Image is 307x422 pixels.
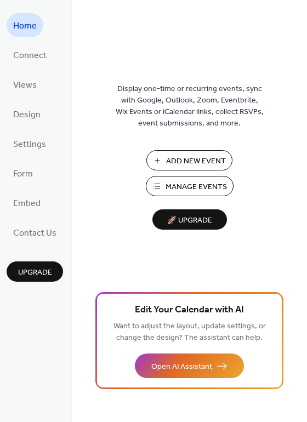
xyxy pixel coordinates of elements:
a: Contact Us [7,220,63,244]
button: Add New Event [146,150,232,170]
span: Upgrade [18,267,52,278]
span: Views [13,77,37,94]
a: Form [7,161,39,185]
span: Manage Events [166,181,227,193]
a: Connect [7,43,53,67]
span: Edit Your Calendar with AI [135,303,244,318]
a: Settings [7,132,53,156]
span: Home [13,18,37,35]
span: Open AI Assistant [151,361,212,373]
button: Upgrade [7,261,63,282]
button: Open AI Assistant [135,353,244,378]
span: Contact Us [13,225,56,242]
span: Add New Event [166,156,226,167]
span: Connect [13,47,47,65]
button: 🚀 Upgrade [152,209,227,230]
a: Design [7,102,47,126]
a: Views [7,72,43,96]
span: Want to adjust the layout, update settings, or change the design? The assistant can help. [113,319,266,345]
span: Form [13,166,33,183]
span: 🚀 Upgrade [159,213,220,228]
button: Manage Events [146,176,234,196]
a: Embed [7,191,47,215]
a: Home [7,13,43,37]
span: Settings [13,136,46,153]
span: Design [13,106,41,124]
span: Embed [13,195,41,213]
span: Display one-time or recurring events, sync with Google, Outlook, Zoom, Eventbrite, Wix Events or ... [116,83,264,129]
